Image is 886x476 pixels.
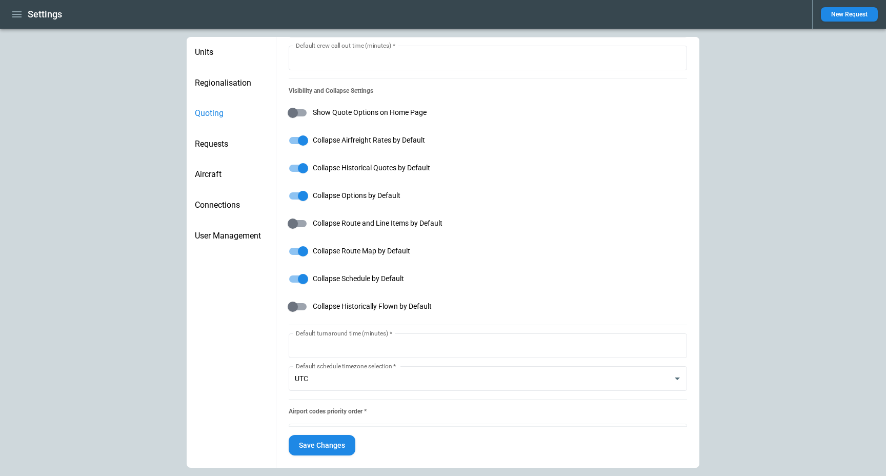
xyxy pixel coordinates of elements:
label: Default turnaround time (minutes) [296,329,392,338]
span: Collapse Schedule by Default [313,274,404,283]
p: Visibility and Collapse Settings [289,87,687,95]
label: Default crew call out time (minutes) [296,41,395,50]
span: Collapse Options by Default [313,191,400,200]
span: Collapse Route and Line Items by Default [313,219,442,228]
h1: Settings [28,8,62,21]
div: Connections [187,190,276,221]
div: UTC [289,366,687,391]
div: User Management [187,221,276,251]
span: Regionalisation [195,78,268,88]
span: Show Quote Options on Home Page [313,108,427,117]
div: Requests [187,129,276,160]
span: Connections [195,200,268,210]
label: Default schedule timezone selection [296,362,396,370]
span: Collapse Route Map by Default [313,247,410,255]
p: Airport codes priority order * [289,408,687,415]
div: Aircraft [187,159,276,190]
span: User Management [195,231,268,241]
button: Save Changes [289,435,355,456]
div: Units [187,37,276,68]
button: New Request [821,7,878,22]
span: Aircraft [195,169,268,180]
span: Units [195,47,268,57]
span: Collapse Historically Flown by Default [313,302,432,311]
span: Collapse Historical Quotes by Default [313,164,430,172]
span: Collapse Airfreight Rates by Default [313,136,425,145]
div: Regionalisation [187,68,276,98]
div: Quoting [187,98,276,129]
span: Requests [195,139,268,149]
span: Quoting [195,108,268,118]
